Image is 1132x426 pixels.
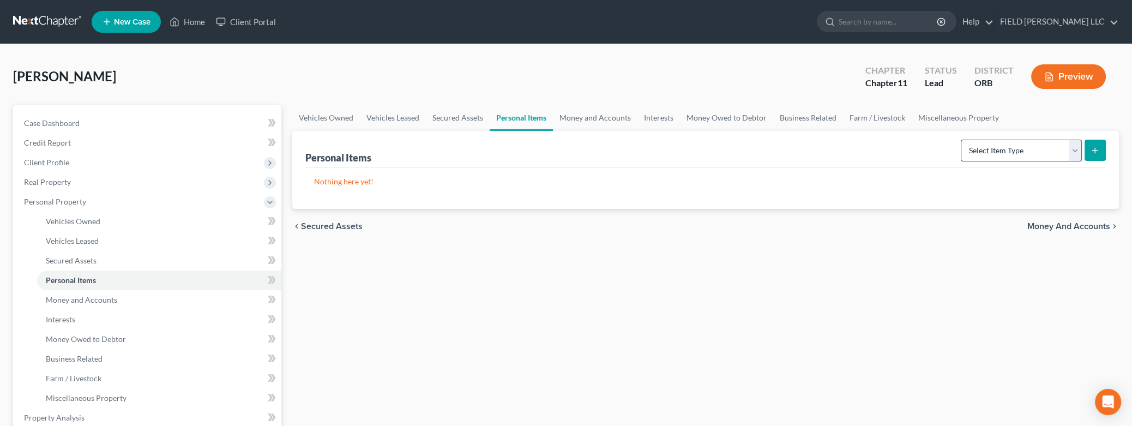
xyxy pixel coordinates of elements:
[37,329,281,349] a: Money Owed to Debtor
[974,77,1014,89] div: ORB
[490,105,553,131] a: Personal Items
[46,354,103,363] span: Business Related
[1027,222,1110,231] span: Money and Accounts
[46,315,75,324] span: Interests
[1027,222,1119,231] button: Money and Accounts chevron_right
[24,177,71,187] span: Real Property
[292,105,360,131] a: Vehicles Owned
[680,105,773,131] a: Money Owed to Debtor
[164,12,210,32] a: Home
[46,295,117,304] span: Money and Accounts
[925,64,957,77] div: Status
[773,105,843,131] a: Business Related
[637,105,680,131] a: Interests
[957,12,993,32] a: Help
[1095,389,1121,415] div: Open Intercom Messenger
[46,393,127,403] span: Miscellaneous Property
[46,256,97,265] span: Secured Assets
[37,212,281,231] a: Vehicles Owned
[1031,64,1106,89] button: Preview
[37,231,281,251] a: Vehicles Leased
[37,388,281,408] a: Miscellaneous Property
[37,251,281,271] a: Secured Assets
[553,105,637,131] a: Money and Accounts
[912,105,1005,131] a: Miscellaneous Property
[46,236,99,245] span: Vehicles Leased
[37,290,281,310] a: Money and Accounts
[1110,222,1119,231] i: chevron_right
[210,12,281,32] a: Client Portal
[360,105,426,131] a: Vehicles Leased
[37,369,281,388] a: Farm / Livestock
[37,349,281,369] a: Business Related
[46,217,100,226] span: Vehicles Owned
[24,413,85,422] span: Property Analysis
[24,138,71,147] span: Credit Report
[839,11,938,32] input: Search by name...
[24,158,69,167] span: Client Profile
[865,64,907,77] div: Chapter
[15,113,281,133] a: Case Dashboard
[15,133,281,153] a: Credit Report
[46,374,101,383] span: Farm / Livestock
[995,12,1118,32] a: FIELD [PERSON_NAME] LLC
[898,77,907,88] span: 11
[865,77,907,89] div: Chapter
[974,64,1014,77] div: District
[24,118,80,128] span: Case Dashboard
[46,275,96,285] span: Personal Items
[13,68,116,84] span: [PERSON_NAME]
[925,77,957,89] div: Lead
[114,18,150,26] span: New Case
[292,222,301,231] i: chevron_left
[314,176,1097,187] p: Nothing here yet!
[426,105,490,131] a: Secured Assets
[301,222,363,231] span: Secured Assets
[292,222,363,231] button: chevron_left Secured Assets
[24,197,86,206] span: Personal Property
[37,271,281,290] a: Personal Items
[37,310,281,329] a: Interests
[46,334,126,344] span: Money Owed to Debtor
[305,151,371,164] div: Personal Items
[843,105,912,131] a: Farm / Livestock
